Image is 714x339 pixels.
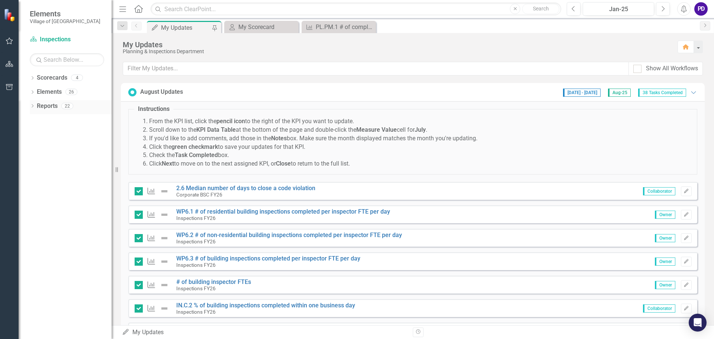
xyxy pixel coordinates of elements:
[160,234,169,243] img: Not Defined
[226,22,297,32] a: My Scorecard
[176,185,315,192] a: 2.6 Median number of days to close a code violation
[149,126,691,134] li: Scroll down to the at the bottom of the page and double-click the cell for .
[176,239,216,244] small: Inspections FY26
[638,89,686,97] span: 38 Tasks Completed
[176,215,216,221] small: Inspections FY26
[160,257,169,266] img: Not Defined
[196,126,236,133] strong: KPI Data Table
[694,2,708,16] button: PD
[356,126,397,133] strong: Measure Value
[175,151,218,159] strong: Task Completed
[30,35,104,44] a: Inspections
[171,143,218,150] strong: green checkmark
[161,23,210,32] div: My Updates
[238,22,297,32] div: My Scorecard
[643,304,675,313] span: Collaborator
[176,309,216,315] small: Inspections FY26
[122,328,407,337] div: My Updates
[176,231,402,239] a: WP6.2 # of non-residential building inspections completed per inspector FTE per day
[303,22,374,32] a: PL.PM.1 # of complaints investigated (MY VOP)
[176,278,251,285] a: # of building inspector FTEs
[646,64,698,73] div: Show All Workflows
[149,143,691,151] li: Click the to save your updates for that KPI.
[140,88,183,96] div: August Updates
[149,160,691,168] li: Click to move on to the next assigned KPI, or to return to the full list.
[655,281,675,289] span: Owner
[655,234,675,242] span: Owner
[276,160,291,167] strong: Close
[134,105,173,113] legend: Instructions
[4,8,17,21] img: ClearPoint Strategy
[160,304,169,313] img: Not Defined
[30,9,100,18] span: Elements
[123,62,629,76] input: Filter My Updates...
[160,210,169,219] img: Not Defined
[149,134,691,143] li: If you'd like to add comments, add those in the box. Make sure the month displayed matches the mo...
[160,187,169,196] img: Not Defined
[608,89,631,97] span: Aug-25
[216,118,245,125] strong: pencil icon
[65,89,77,95] div: 26
[583,2,654,16] button: Jan-25
[176,208,390,215] a: WP6.1 # of residential building inspections completed per inspector FTE per day
[176,262,216,268] small: Inspections FY26
[176,302,355,309] a: IN.C.2 % of building inspections completed within one business day
[149,151,691,160] li: Check the box.
[30,18,100,24] small: Village of [GEOGRAPHIC_DATA]
[37,88,62,96] a: Elements
[123,41,670,49] div: My Updates
[316,22,374,32] div: PL.PM.1 # of complaints investigated (MY VOP)
[655,211,675,219] span: Owner
[689,314,707,332] div: Open Intercom Messenger
[176,285,216,291] small: Inspections FY26
[151,3,561,16] input: Search ClearPoint...
[162,160,174,167] strong: Next
[643,187,675,195] span: Collaborator
[149,117,691,126] li: From the KPI list, click the to the right of the KPI you want to update.
[522,4,559,14] button: Search
[176,192,222,198] small: Corporate BSC FY26
[160,281,169,290] img: Not Defined
[61,103,73,109] div: 22
[37,74,67,82] a: Scorecards
[37,102,58,111] a: Reports
[585,5,652,14] div: Jan-25
[655,258,675,266] span: Owner
[533,6,549,12] span: Search
[71,75,83,81] div: 4
[123,49,670,54] div: Planning & Inspections Department
[176,255,360,262] a: WP6.3 # of building inspections completed per inspector FTE per day
[563,89,601,97] span: [DATE] - [DATE]
[415,126,426,133] strong: July
[271,135,287,142] strong: Notes
[30,53,104,66] input: Search Below...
